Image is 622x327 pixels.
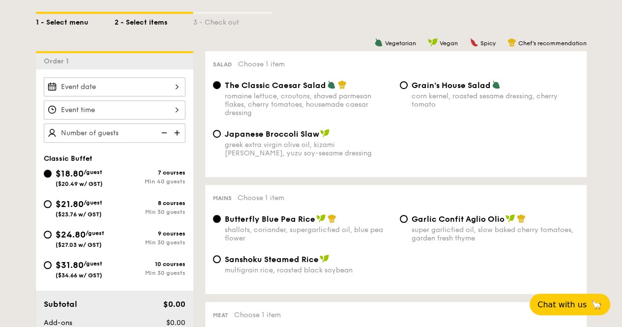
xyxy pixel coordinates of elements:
[115,208,185,215] div: Min 30 guests
[213,195,232,202] span: Mains
[320,254,329,263] img: icon-vegan.f8ff3823.svg
[225,92,392,117] div: romaine lettuce, croutons, shaved parmesan flakes, cherry tomatoes, housemade caesar dressing
[412,81,491,90] span: Grain's House Salad
[412,226,579,242] div: super garlicfied oil, slow baked cherry tomatoes, garden fresh thyme
[505,214,515,223] img: icon-vegan.f8ff3823.svg
[238,60,285,68] span: Choose 1 item
[84,260,102,267] span: /guest
[115,269,185,276] div: Min 30 guests
[237,194,284,202] span: Choose 1 item
[507,38,516,47] img: icon-chef-hat.a58ddaea.svg
[530,294,610,315] button: Chat with us🦙
[56,211,102,218] span: ($23.76 w/ GST)
[518,40,587,47] span: Chef's recommendation
[213,130,221,138] input: Japanese Broccoli Slawgreek extra virgin olive oil, kizami [PERSON_NAME], yuzu soy-sesame dressing
[44,77,185,96] input: Event date
[225,141,392,157] div: greek extra virgin olive oil, kizami [PERSON_NAME], yuzu soy-sesame dressing
[225,129,319,139] span: Japanese Broccoli Slaw
[316,214,326,223] img: icon-vegan.f8ff3823.svg
[44,154,92,163] span: Classic Buffet
[213,61,232,68] span: Salad
[320,129,330,138] img: icon-vegan.f8ff3823.svg
[115,261,185,268] div: 10 courses
[213,255,221,263] input: Sanshoku Steamed Ricemultigrain rice, roasted black soybean
[517,214,526,223] img: icon-chef-hat.a58ddaea.svg
[480,40,496,47] span: Spicy
[86,230,104,237] span: /guest
[412,92,579,109] div: corn kernel, roasted sesame dressing, cherry tomato
[234,311,281,319] span: Choose 1 item
[44,100,185,119] input: Event time
[44,319,72,327] span: Add-ons
[56,272,102,279] span: ($34.66 w/ GST)
[56,260,84,270] span: $31.80
[115,169,185,176] div: 7 courses
[225,214,315,224] span: Butterfly Blue Pea Rice
[36,14,115,28] div: 1 - Select menu
[115,200,185,207] div: 8 courses
[84,199,102,206] span: /guest
[400,215,408,223] input: Garlic Confit Aglio Oliosuper garlicfied oil, slow baked cherry tomatoes, garden fresh thyme
[470,38,478,47] img: icon-spicy.37a8142b.svg
[84,169,102,176] span: /guest
[115,178,185,185] div: Min 40 guests
[213,215,221,223] input: Butterfly Blue Pea Riceshallots, coriander, supergarlicfied oil, blue pea flower
[44,261,52,269] input: $31.80/guest($34.66 w/ GST)10 coursesMin 30 guests
[166,319,185,327] span: $0.00
[156,123,171,142] img: icon-reduce.1d2dbef1.svg
[56,199,84,209] span: $21.80
[338,80,347,89] img: icon-chef-hat.a58ddaea.svg
[374,38,383,47] img: icon-vegetarian.fe4039eb.svg
[44,123,185,143] input: Number of guests
[440,40,458,47] span: Vegan
[412,214,504,224] span: Garlic Confit Aglio Olio
[163,299,185,309] span: $0.00
[225,226,392,242] div: shallots, coriander, supergarlicfied oil, blue pea flower
[385,40,416,47] span: Vegetarian
[213,312,228,319] span: Meat
[115,14,193,28] div: 2 - Select items
[225,266,392,274] div: multigrain rice, roasted black soybean
[56,180,103,187] span: ($20.49 w/ GST)
[537,300,587,309] span: Chat with us
[56,168,84,179] span: $18.80
[225,255,319,264] span: Sanshoku Steamed Rice
[44,231,52,238] input: $24.80/guest($27.03 w/ GST)9 coursesMin 30 guests
[44,57,73,65] span: Order 1
[115,230,185,237] div: 9 courses
[492,80,501,89] img: icon-vegetarian.fe4039eb.svg
[44,299,77,309] span: Subtotal
[327,214,336,223] img: icon-chef-hat.a58ddaea.svg
[44,200,52,208] input: $21.80/guest($23.76 w/ GST)8 coursesMin 30 guests
[428,38,438,47] img: icon-vegan.f8ff3823.svg
[56,229,86,240] span: $24.80
[115,239,185,246] div: Min 30 guests
[591,299,602,310] span: 🦙
[44,170,52,178] input: $18.80/guest($20.49 w/ GST)7 coursesMin 40 guests
[400,81,408,89] input: Grain's House Saladcorn kernel, roasted sesame dressing, cherry tomato
[171,123,185,142] img: icon-add.58712e84.svg
[193,14,272,28] div: 3 - Check out
[56,241,102,248] span: ($27.03 w/ GST)
[213,81,221,89] input: The Classic Caesar Saladromaine lettuce, croutons, shaved parmesan flakes, cherry tomatoes, house...
[225,81,326,90] span: The Classic Caesar Salad
[327,80,336,89] img: icon-vegetarian.fe4039eb.svg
